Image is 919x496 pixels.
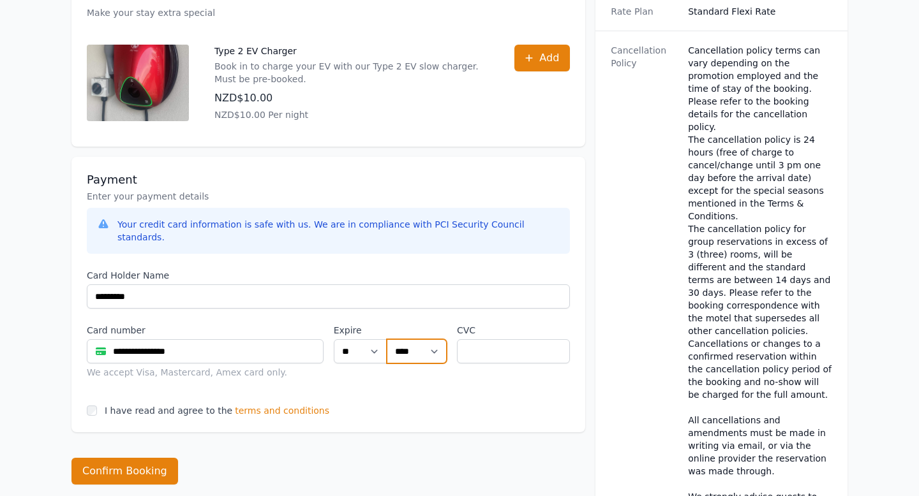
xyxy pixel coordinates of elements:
span: terms and conditions [235,404,329,417]
p: NZD$10.00 Per night [214,108,489,121]
div: Your credit card information is safe with us. We are in compliance with PCI Security Council stan... [117,218,560,244]
label: I have read and agree to the [105,405,232,416]
div: We accept Visa, Mastercard, Amex card only. [87,366,324,379]
img: Type 2 EV Charger [87,45,189,121]
label: . [387,324,447,337]
p: Book in to charge your EV with our Type 2 EV slow charger. Must be pre-booked. [214,60,489,85]
button: Add [514,45,570,71]
p: Enter your payment details [87,190,570,203]
dt: Rate Plan [611,5,678,18]
p: Type 2 EV Charger [214,45,489,57]
span: Add [539,50,559,66]
label: Expire [334,324,387,337]
button: Confirm Booking [71,458,178,485]
h3: Payment [87,172,570,187]
p: NZD$10.00 [214,91,489,106]
label: Card number [87,324,324,337]
dd: Standard Flexi Rate [688,5,832,18]
label: Card Holder Name [87,269,570,282]
label: CVC [457,324,570,337]
p: Make your stay extra special [87,6,570,19]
